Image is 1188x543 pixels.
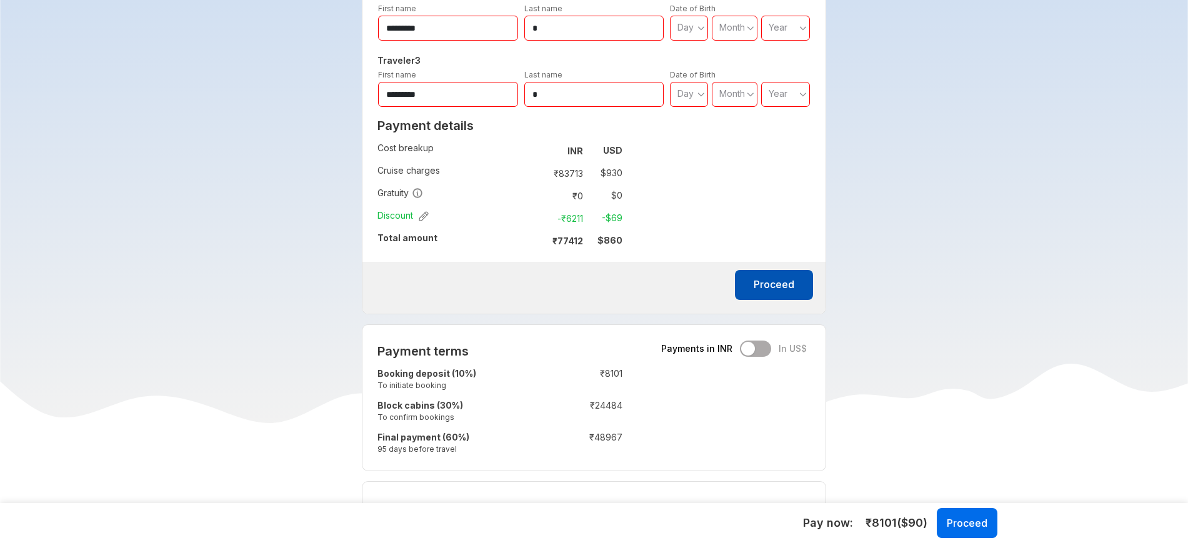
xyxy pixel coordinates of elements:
[377,444,542,454] small: 95 days before travel
[377,118,622,133] h2: Payment details
[542,365,548,397] td: :
[567,146,583,156] strong: INR
[548,365,622,397] td: ₹ 8101
[530,139,536,162] td: :
[530,229,536,252] td: :
[375,53,813,68] h5: Traveler 3
[377,412,542,422] small: To confirm bookings
[735,270,813,300] button: Proceed
[377,209,429,222] span: Discount
[588,209,622,227] td: -$ 69
[377,380,542,391] small: To initiate booking
[769,88,787,99] span: Year
[661,342,732,355] span: Payments in INR
[377,344,622,359] h2: Payment terms
[803,516,853,531] h5: Pay now :
[588,187,622,204] td: $ 0
[530,207,536,229] td: :
[937,508,997,538] button: Proceed
[747,88,754,101] svg: angle down
[377,368,476,379] strong: Booking deposit (10%)
[677,88,694,99] span: Day
[524,4,562,13] label: Last name
[377,187,423,199] span: Gratuity
[719,22,745,32] span: Month
[377,232,437,243] strong: Total amount
[378,4,416,13] label: First name
[697,88,705,101] svg: angle down
[866,515,927,531] span: ₹ 8101 ($ 90 )
[552,236,583,246] strong: ₹ 77412
[597,235,622,246] strong: $ 860
[377,400,463,411] strong: Block cabins (30%)
[530,162,536,184] td: :
[747,22,754,34] svg: angle down
[588,164,622,182] td: $ 930
[536,209,588,227] td: -₹ 6211
[536,164,588,182] td: ₹ 83713
[697,22,705,34] svg: angle down
[670,70,716,79] label: Date of Birth
[779,342,807,355] span: In US$
[542,397,548,429] td: :
[530,184,536,207] td: :
[548,429,622,461] td: ₹ 48967
[603,145,622,156] strong: USD
[670,4,716,13] label: Date of Birth
[377,139,530,162] td: Cost breakup
[799,22,807,34] svg: angle down
[769,22,787,32] span: Year
[378,70,416,79] label: First name
[677,22,694,32] span: Day
[377,501,811,516] h2: Refund policy
[799,88,807,101] svg: angle down
[524,70,562,79] label: Last name
[719,88,745,99] span: Month
[377,432,469,442] strong: Final payment (60%)
[542,429,548,461] td: :
[377,162,530,184] td: Cruise charges
[536,187,588,204] td: ₹ 0
[548,397,622,429] td: ₹ 24484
